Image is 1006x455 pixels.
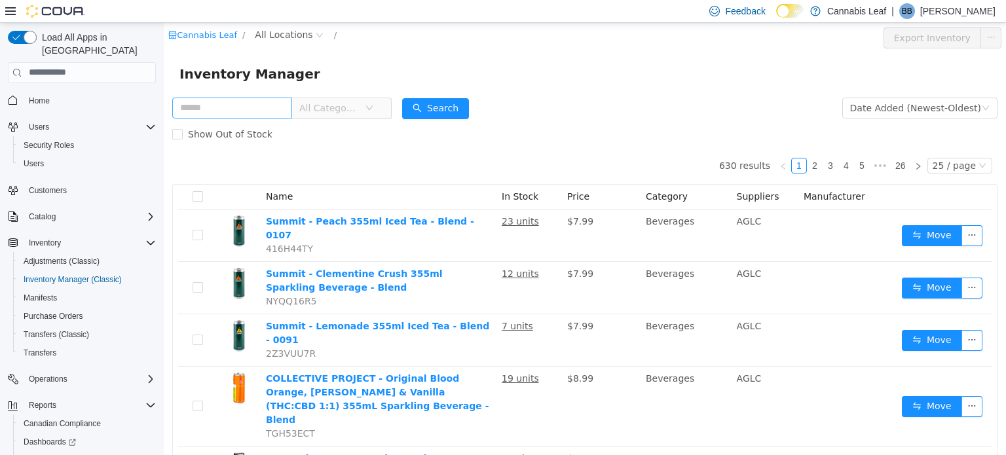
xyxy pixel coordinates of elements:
div: Date Added (Newest-Oldest) [686,75,817,95]
button: icon: ellipsis [798,307,819,328]
u: 8 units [338,430,369,441]
span: AGLC [573,350,598,361]
td: Beverages [477,187,568,239]
button: icon: searchSearch [238,75,305,96]
span: Users [24,158,44,169]
button: Inventory [24,235,66,251]
span: All Categories [136,79,195,92]
button: Inventory Manager (Classic) [13,270,161,289]
p: Cannabis Leaf [827,3,886,19]
td: Beverages [477,239,568,291]
span: Canadian Compliance [24,418,101,429]
img: Summit - Clementine Crush 355ml Sparkling Beverage - Blend hero shot [59,244,92,277]
span: In Stock [338,168,375,179]
span: Users [18,156,156,172]
span: Users [29,122,49,132]
a: Summit - Lemonade 355ml Iced Tea - Blend - 0091 [102,298,326,322]
a: Customers [24,183,72,198]
button: Home [3,91,161,110]
span: $7.99 [403,298,430,308]
a: Dashboards [18,434,81,450]
i: icon: left [616,139,624,147]
span: Security Roles [24,140,74,151]
span: NYQQ16R5 [102,273,153,283]
button: Manifests [13,289,161,307]
span: Reports [24,397,156,413]
span: Inventory Manager (Classic) [24,274,122,285]
span: Load All Apps in [GEOGRAPHIC_DATA] [37,31,156,57]
button: icon: ellipsis [798,255,819,276]
span: Adjustments (Classic) [24,256,100,266]
span: / [79,7,81,17]
i: icon: right [751,139,758,147]
a: 26 [728,136,746,150]
span: Suppliers [573,168,616,179]
span: AGLC [573,193,598,204]
button: Users [24,119,54,135]
button: Reports [24,397,62,413]
button: Inventory [3,234,161,252]
button: Export Inventory [720,5,817,26]
span: 416H44TY [102,221,149,231]
span: Transfers [24,348,56,358]
a: Manifests [18,290,62,306]
li: 1 [627,135,643,151]
span: BB [902,3,912,19]
div: Bobby Bassi [899,3,915,19]
span: Home [24,92,156,109]
span: Catalog [24,209,156,225]
i: icon: shop [5,8,13,16]
span: Inventory Manager (Classic) [18,272,156,287]
input: Dark Mode [776,4,804,18]
span: Transfers (Classic) [24,329,89,340]
a: Canadian Compliance [18,416,106,431]
button: icon: swapMove [738,202,798,223]
span: $7.99 [403,193,430,204]
span: Purchase Orders [18,308,156,324]
span: Dashboards [18,434,156,450]
span: Feedback [725,5,765,18]
button: Transfers [13,344,161,362]
span: Name [102,168,129,179]
a: Transfers [18,345,62,361]
span: 2Z3VUU7R [102,325,152,336]
button: icon: swapMove [738,307,798,328]
span: Price [403,168,426,179]
span: Operations [24,371,156,387]
u: 12 units [338,246,375,256]
button: Catalog [24,209,61,225]
a: 1 [628,136,643,150]
li: 5 [690,135,706,151]
a: Summit - Clementine Crush 355ml Sparkling Beverage - Blend [102,246,279,270]
a: Transfers (Classic) [18,327,94,342]
button: icon: ellipsis [798,202,819,223]
td: Beverages [477,291,568,344]
a: COLLECTIVE PROJECT - Original Blood Orange, [PERSON_NAME] & Vanilla (THC:CBD 1:1) 355mL Sparkling... [102,350,326,402]
span: $8.99 [403,350,430,361]
a: Adjustments (Classic) [18,253,105,269]
a: Users [18,156,49,172]
a: Inventory Manager (Classic) [18,272,127,287]
button: icon: ellipsis [798,373,819,394]
a: JUST Seltzers - JUST Seltzers Cherry Pineapple THC 355 [PERSON_NAME] - N/A [102,430,316,454]
span: Manifests [18,290,156,306]
span: Purchase Orders [24,311,83,321]
button: Reports [3,396,161,414]
button: Catalog [3,208,161,226]
li: 630 results [555,135,606,151]
a: Purchase Orders [18,308,88,324]
a: 2 [644,136,658,150]
span: Manufacturer [640,168,701,179]
button: Operations [3,370,161,388]
u: 7 units [338,298,369,308]
a: Summit - Peach 355ml Iced Tea - Blend - 0107 [102,193,310,217]
a: 5 [691,136,705,150]
button: Canadian Compliance [13,414,161,433]
li: Next Page [747,135,762,151]
img: Summit - Peach 355ml Iced Tea - Blend - 0107 hero shot [59,192,92,225]
a: Security Roles [18,137,79,153]
span: Manifests [24,293,57,303]
span: Operations [29,374,67,384]
span: AGLC [573,246,598,256]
